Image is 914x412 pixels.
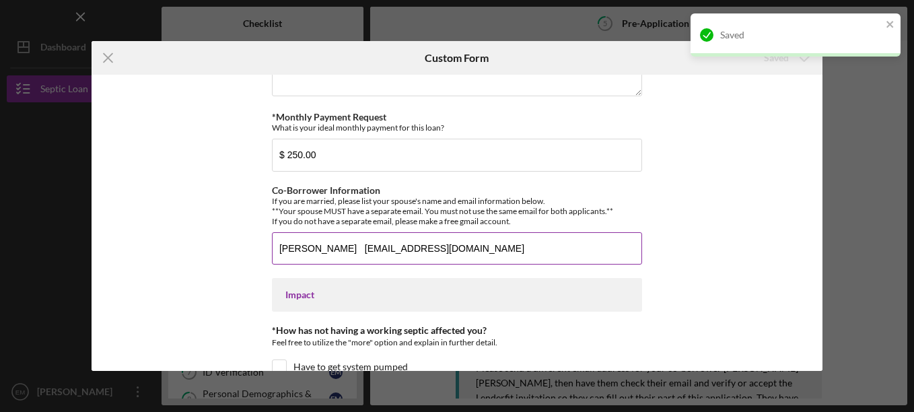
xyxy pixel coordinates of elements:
label: Co-Borrower Information [272,184,380,196]
button: close [886,19,895,32]
div: If you are married, please list your spouse's name and email information below. **Your spouse MUS... [272,196,642,226]
div: Feel free to utilize the "more" option and explain in further detail. [272,336,642,353]
label: Have to get system pumped [293,360,408,374]
div: *How has not having a working septic affected you? [272,325,642,336]
label: *Monthly Payment Request [272,111,386,123]
h6: Custom Form [425,52,489,64]
div: Saved [720,30,882,40]
div: What is your ideal monthly payment for this loan? [272,123,642,133]
div: Impact [285,289,629,300]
